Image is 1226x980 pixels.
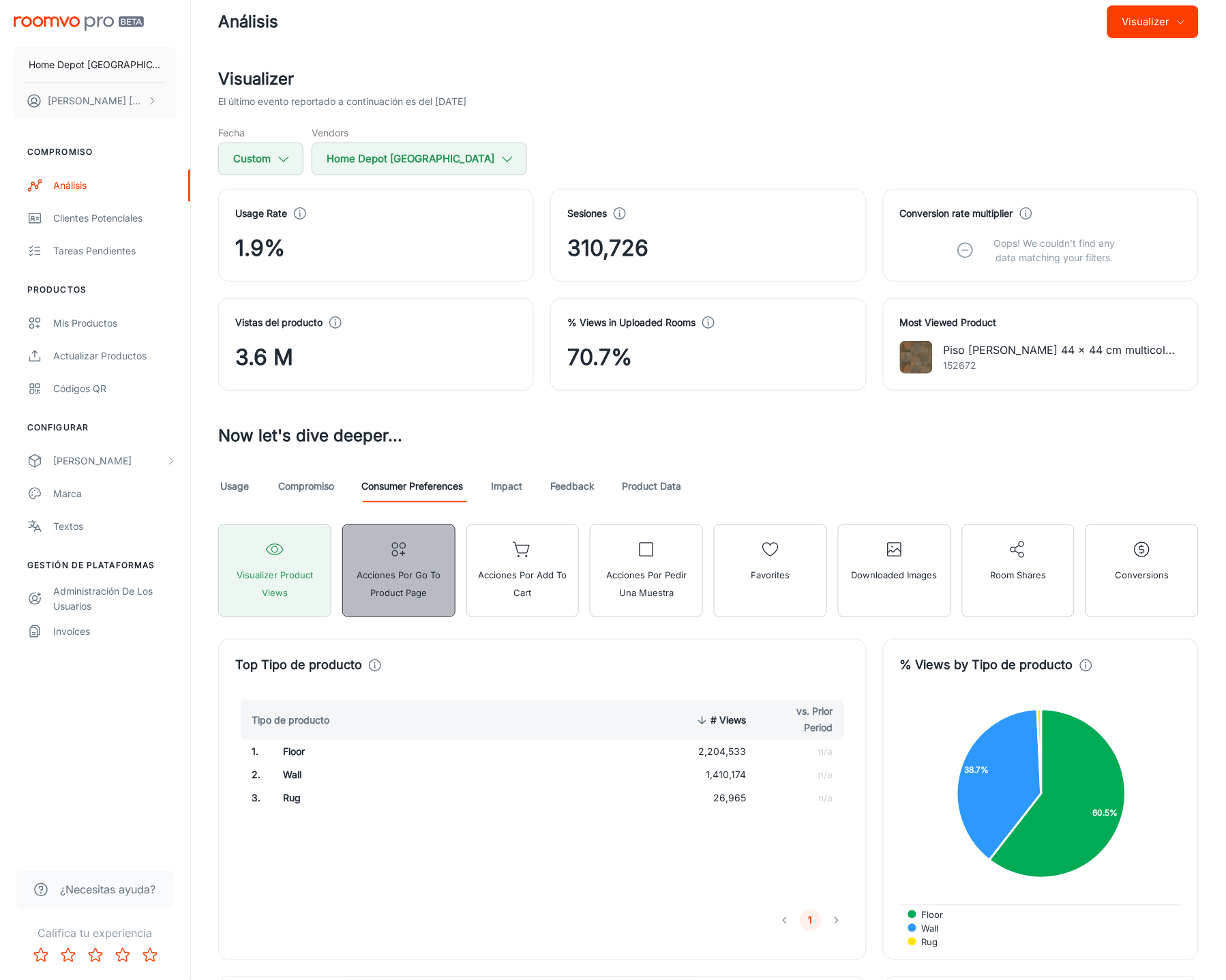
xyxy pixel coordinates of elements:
button: Acciones por Pedir una muestra [590,524,703,617]
td: 3 . [235,787,272,810]
h4: Vistas del producto [235,315,323,330]
span: # Views [693,713,747,729]
td: 2,204,533 [666,741,758,764]
img: Piso cerámico roques 44 x 44 cm multicolor tipo rústico caja con 1.92 m2 [900,341,933,374]
p: Piso [PERSON_NAME] 44 x 44 cm multicolor tipo rústico caja con 1.92 m2 [944,342,1182,358]
img: Roomvo PRO Beta [14,16,144,31]
p: Califica tu experiencia [11,925,179,942]
div: Invoices [53,624,177,639]
td: 26,965 [666,787,758,810]
h2: Visualizer [218,67,1199,91]
td: 1 . [235,741,272,764]
button: Visualizer [1107,5,1199,38]
h3: Now let's dive deeper... [218,424,1199,448]
span: Wall [912,923,939,935]
div: Códigos QR [53,381,177,396]
span: 3.6 M [235,341,293,374]
button: Downloaded Images [838,524,951,617]
button: Rate 3 star [82,942,109,969]
button: Rate 2 star [55,942,82,969]
a: Consumer Preferences [361,470,463,503]
button: Room Shares [962,524,1075,617]
span: Conversions [1116,566,1169,584]
h4: % Views in Uploaded Rooms [567,315,696,330]
p: Home Depot [GEOGRAPHIC_DATA] [29,57,162,72]
div: Análisis [53,178,177,193]
button: page 1 [800,910,822,932]
span: Room Shares [990,566,1046,584]
span: n/a [819,746,833,758]
div: Actualizar productos [53,348,177,363]
h4: % Views by Tipo de producto [900,656,1073,675]
a: Impact [490,470,523,503]
h4: Most Viewed Product [900,315,1182,330]
span: Acciones por Go To Product Page [351,566,447,602]
span: n/a [819,769,833,781]
span: vs. Prior Period [768,704,833,737]
div: Mis productos [53,316,177,331]
span: Tipo de producto [252,713,347,729]
span: Rug [912,936,938,949]
button: [PERSON_NAME] [PERSON_NAME] [14,83,177,119]
button: Rate 4 star [109,942,136,969]
p: [PERSON_NAME] [PERSON_NAME] [48,93,144,108]
button: Rate 1 star [27,942,55,969]
h5: Fecha [218,125,303,140]
a: Feedback [550,470,595,503]
div: Administración de los usuarios [53,584,177,614]
span: Acciones por Add to Cart [475,566,571,602]
h1: Análisis [218,10,278,34]
a: Usage [218,470,251,503]
span: Favorites [751,566,790,584]
div: Textos [53,519,177,534]
div: Marca [53,486,177,501]
button: Custom [218,143,303,175]
h4: Conversion rate multiplier [900,206,1013,221]
p: El último evento reportado a continuación es del [DATE] [218,94,466,109]
h5: Vendors [312,125,527,140]
button: Home Depot [GEOGRAPHIC_DATA] [312,143,527,175]
td: 2 . [235,764,272,787]
span: Acciones por Pedir una muestra [599,566,694,602]
button: Acciones por Go To Product Page [342,524,455,617]
h4: Usage Rate [235,206,287,221]
button: Conversions [1086,524,1199,617]
div: Tareas pendientes [53,243,177,258]
div: [PERSON_NAME] [53,454,166,469]
button: Rate 5 star [136,942,164,969]
button: Favorites [714,524,827,617]
span: Visualizer Product Views [227,566,323,602]
a: Compromiso [278,470,334,503]
nav: pagination navigation [772,910,850,932]
span: 1.9% [235,232,285,265]
td: Rug [272,787,545,810]
td: Floor [272,741,545,764]
a: Product Data [622,470,681,503]
button: Acciones por Add to Cart [466,524,580,617]
div: Clientes potenciales [53,211,177,226]
span: 70.7% [567,341,632,374]
span: Downloaded Images [852,566,938,584]
span: ¿Necesitas ayuda? [60,882,155,898]
td: Wall [272,764,545,787]
h4: Top Tipo de producto [235,656,362,675]
span: 310,726 [567,232,648,265]
h4: Sesiones [567,206,607,221]
span: Floor [912,909,944,921]
p: 152672 [944,358,1182,373]
td: 1,410,174 [666,764,758,787]
p: Oops! We couldn’t find any data matching your filters. [983,236,1125,265]
button: Home Depot [GEOGRAPHIC_DATA] [14,47,177,83]
button: Visualizer Product Views [218,524,331,617]
span: n/a [819,792,833,804]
